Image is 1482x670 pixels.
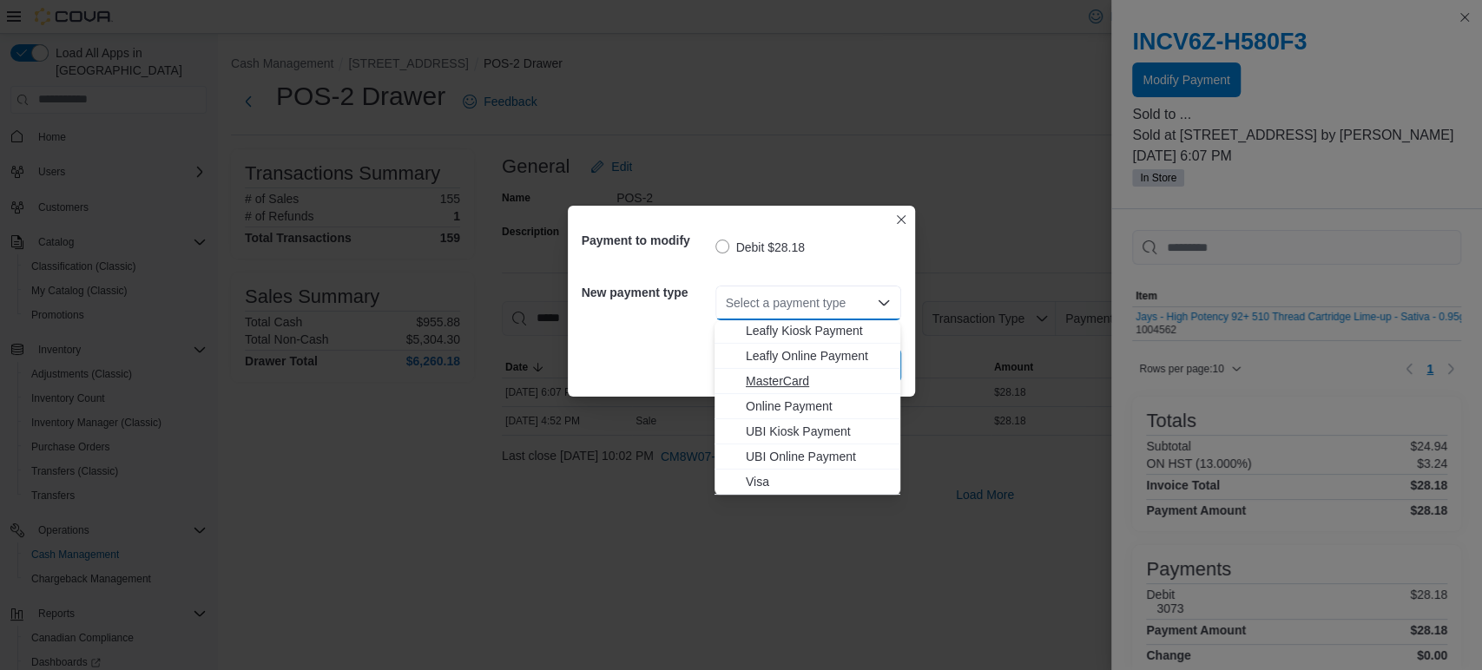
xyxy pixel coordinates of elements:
button: Leafly Online Payment [715,344,900,369]
h5: Payment to modify [582,223,712,258]
span: Leafly Online Payment [746,347,890,365]
button: UBI Online Payment [715,444,900,470]
h5: New payment type [582,275,712,310]
label: Debit $28.18 [715,237,805,258]
span: Online Payment [746,397,890,415]
button: Closes this modal window [891,209,912,230]
button: MasterCard [715,369,900,394]
button: Online Payment [715,394,900,419]
span: MasterCard [746,372,890,390]
span: UBI Online Payment [746,448,890,465]
button: Leafly Kiosk Payment [715,319,900,344]
button: UBI Kiosk Payment [715,419,900,444]
input: Accessible screen reader label [726,292,728,313]
span: Visa [746,473,890,490]
span: Leafly Kiosk Payment [746,322,890,339]
span: UBI Kiosk Payment [746,423,890,440]
button: Close list of options [877,296,891,310]
button: Visa [715,470,900,495]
